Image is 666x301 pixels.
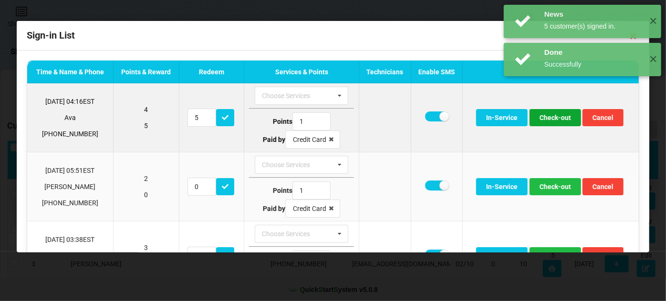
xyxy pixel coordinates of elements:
[583,247,624,264] button: Cancel
[260,90,324,101] div: Choose Services
[32,235,108,244] p: [DATE] 03:38 EST
[293,205,326,212] div: Credit Card
[187,247,216,265] input: Redeem
[263,205,285,212] b: Paid by
[260,160,324,171] div: Choose Services
[118,121,174,130] p: 5
[544,60,642,69] div: Successfully
[17,21,649,50] div: Sign-in List
[244,61,359,84] th: Services & Points
[32,113,108,122] p: Ava
[179,61,244,84] th: Redeem
[544,10,642,19] div: News
[32,182,108,191] p: [PERSON_NAME]
[118,190,174,200] p: 0
[260,229,324,240] div: Choose Services
[118,243,174,252] p: 3
[476,109,528,126] button: In-Service
[187,109,216,127] input: Redeem
[292,251,331,269] input: Type Points
[410,61,462,84] th: Enable SMS
[32,129,108,139] p: [PHONE_NUMBER]
[118,105,174,114] p: 4
[476,178,528,195] button: In-Service
[273,118,292,125] b: Points
[118,174,174,183] p: 2
[263,136,285,143] b: Paid by
[27,61,113,84] th: Time & Name & Phone
[476,247,528,264] button: In-Service
[32,251,108,261] p: Evie
[187,178,216,196] input: Redeem
[32,198,108,208] p: [PHONE_NUMBER]
[293,136,326,143] div: Credit Card
[530,178,581,195] button: Check-out
[273,187,292,194] b: Points
[530,247,581,264] button: Check-out
[359,61,410,84] th: Technicians
[583,178,624,195] button: Cancel
[292,181,331,200] input: Type Points
[32,166,108,175] p: [DATE] 05:51 EST
[32,97,108,106] p: [DATE] 04:16 EST
[544,48,642,57] div: Done
[113,61,179,84] th: Points & Reward
[544,21,642,31] div: 5 customer(s) signed in.
[292,112,331,130] input: Type Points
